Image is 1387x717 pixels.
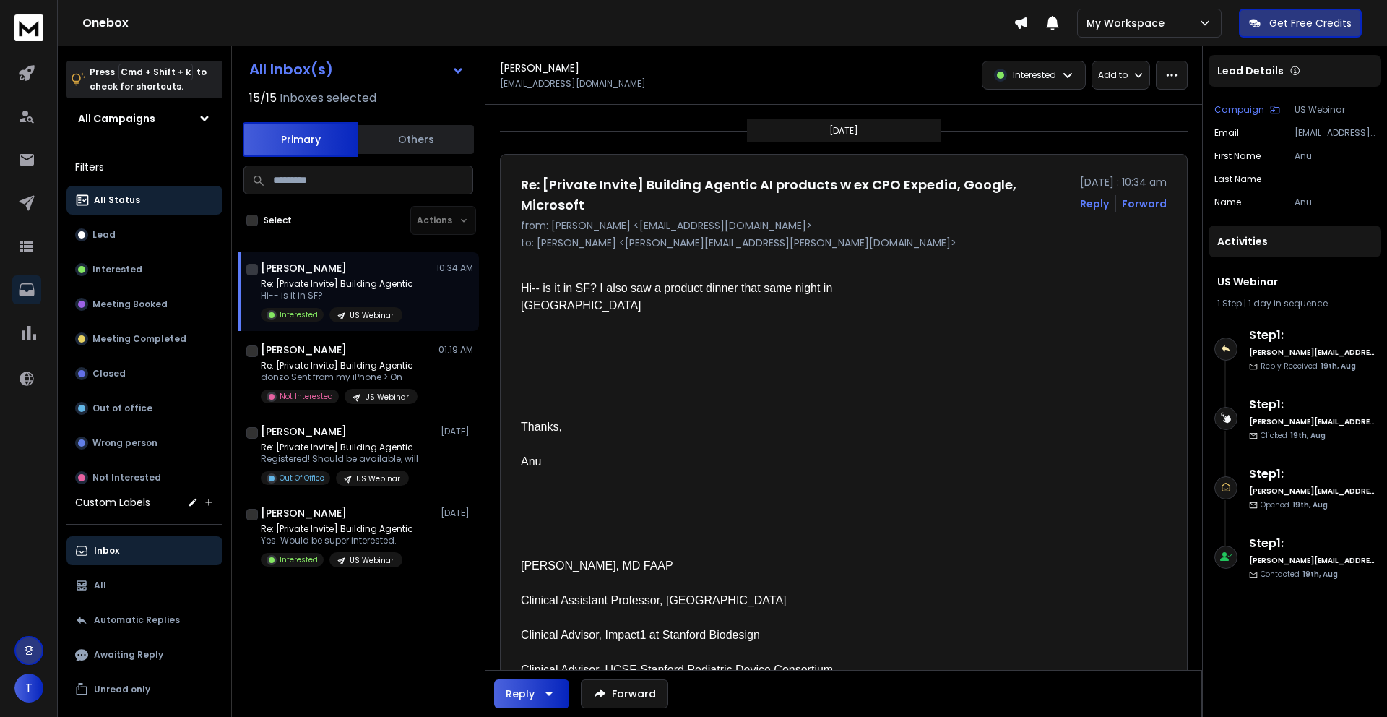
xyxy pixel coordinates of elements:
[66,675,222,704] button: Unread only
[1295,127,1375,139] p: [EMAIL_ADDRESS][DOMAIN_NAME]
[92,472,161,484] p: Not Interested
[261,372,418,383] p: donzo Sent from my iPhone > On
[1261,430,1326,441] p: Clicked
[280,391,333,402] p: Not Interested
[1248,297,1328,309] span: 1 day in sequence
[66,359,222,388] button: Closed
[94,614,180,626] p: Automatic Replies
[14,674,43,703] button: T
[1261,361,1356,372] p: Reply Received
[1217,64,1284,78] p: Lead Details
[238,55,476,84] button: All Inbox(s)
[358,124,474,155] button: Others
[66,463,222,492] button: Not Interested
[500,78,646,90] p: [EMAIL_ADDRESS][DOMAIN_NAME]
[66,157,222,177] h3: Filters
[280,90,376,107] h3: Inboxes selected
[1239,9,1362,38] button: Get Free Credits
[1080,175,1167,189] p: [DATE] : 10:34 am
[494,679,569,708] button: Reply
[350,555,394,566] p: US Webinar
[1217,297,1242,309] span: 1 Step
[280,473,324,484] p: Out Of Office
[1214,173,1261,185] p: Last Name
[1261,499,1328,510] p: Opened
[66,220,222,249] button: Lead
[829,125,858,137] p: [DATE]
[1080,197,1109,211] button: Reply
[1217,275,1373,289] h1: US Webinar
[66,186,222,215] button: All Status
[249,90,277,107] span: 15 / 15
[581,679,668,708] button: Forward
[92,333,186,345] p: Meeting Completed
[1214,127,1239,139] p: Email
[261,535,413,546] p: Yes. Would be super interested.
[521,627,943,644] div: Clinical Advisor, Impact1 at Stanford Biodesign
[261,506,347,520] h1: [PERSON_NAME]
[521,280,943,314] div: Hi-- is it in SF? I also saw a product dinner that same night in [GEOGRAPHIC_DATA]
[1261,569,1338,580] p: Contacted
[1269,16,1352,30] p: Get Free Credits
[521,453,943,471] div: Anu
[441,507,473,519] p: [DATE]
[1098,69,1128,81] p: Add to
[66,571,222,600] button: All
[1122,197,1167,211] div: Forward
[1249,535,1375,552] h6: Step 1 :
[66,325,222,353] button: Meeting Completed
[66,640,222,669] button: Awaiting Reply
[243,122,358,157] button: Primary
[280,309,318,320] p: Interested
[66,394,222,423] button: Out of office
[1290,430,1326,441] span: 19th, Aug
[1249,327,1375,344] h6: Step 1 :
[1209,226,1381,257] div: Activities
[261,261,347,275] h1: [PERSON_NAME]
[280,554,318,565] p: Interested
[94,545,119,557] p: Inbox
[92,264,142,275] p: Interested
[1302,569,1338,580] span: 19th, Aug
[1321,361,1356,372] span: 19th, Aug
[66,606,222,635] button: Automatic Replies
[1249,396,1375,413] h6: Step 1 :
[356,473,400,484] p: US Webinar
[261,523,413,535] p: Re: [Private Invite] Building Agentic
[1249,486,1375,497] h6: [PERSON_NAME][EMAIL_ADDRESS][PERSON_NAME][DOMAIN_NAME]
[82,14,1014,32] h1: Onebox
[66,290,222,319] button: Meeting Booked
[94,580,106,591] p: All
[1249,416,1375,427] h6: [PERSON_NAME][EMAIL_ADDRESS][PERSON_NAME][DOMAIN_NAME]
[521,218,1167,233] p: from: [PERSON_NAME] <[EMAIL_ADDRESS][DOMAIN_NAME]>
[1214,197,1241,208] p: Name
[1295,150,1375,162] p: Anu
[66,255,222,284] button: Interested
[261,278,413,290] p: Re: [Private Invite] Building Agentic
[94,684,150,695] p: Unread only
[261,290,413,301] p: Hi-- is it in SF?
[521,661,943,679] div: Clinical Advisor, UCSF-Stanford Pediatric Device Consortium
[1249,555,1375,566] h6: [PERSON_NAME][EMAIL_ADDRESS][PERSON_NAME][DOMAIN_NAME]
[1217,298,1373,309] div: |
[521,418,943,436] div: Thanks,
[365,392,409,403] p: US Webinar
[249,62,333,77] h1: All Inbox(s)
[1249,347,1375,358] h6: [PERSON_NAME][EMAIL_ADDRESS][PERSON_NAME][DOMAIN_NAME]
[1086,16,1170,30] p: My Workspace
[261,424,347,439] h1: [PERSON_NAME]
[261,442,418,453] p: Re: [Private Invite] Building Agentic
[350,310,394,321] p: US Webinar
[521,557,943,575] div: [PERSON_NAME], MD FAAP
[1214,150,1261,162] p: First Name
[1295,104,1375,116] p: US Webinar
[1292,499,1328,510] span: 19th, Aug
[90,65,207,94] p: Press to check for shortcuts.
[66,429,222,458] button: Wrong person
[75,495,150,510] h3: Custom Labels
[521,236,1167,250] p: to: [PERSON_NAME] <[PERSON_NAME][EMAIL_ADDRESS][PERSON_NAME][DOMAIN_NAME]>
[94,649,163,661] p: Awaiting Reply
